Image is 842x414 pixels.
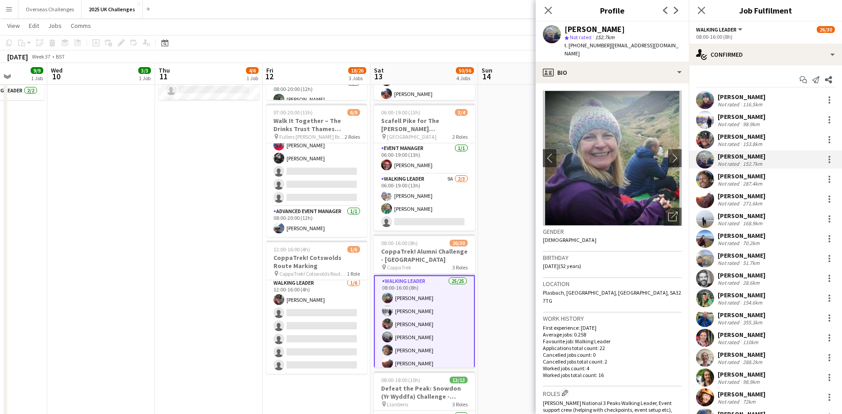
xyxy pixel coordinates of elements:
app-card-role: Walking Leader1/612:00-16:00 (4h)[PERSON_NAME] [266,278,367,374]
app-card-role: Event Manager1/106:00-19:00 (13h)[PERSON_NAME] [374,143,475,174]
div: Not rated [718,180,741,187]
div: Not rated [718,378,741,385]
div: [PERSON_NAME] [718,132,765,141]
h3: Profile [536,5,689,16]
button: 2025 UK Challenges [82,0,143,18]
span: 08:00-16:00 (8h) [381,240,418,246]
div: [PERSON_NAME] [718,251,765,259]
h3: Location [543,280,682,288]
span: 50/56 [456,67,474,74]
button: Walking Leader [696,26,744,33]
div: [PERSON_NAME] [718,311,765,319]
span: Llanberis [387,401,408,408]
div: BST [56,53,65,60]
div: 110km [741,339,760,346]
div: [PERSON_NAME] [718,172,765,180]
p: Applications total count: 22 [543,345,682,351]
p: Cancelled jobs count: 0 [543,351,682,358]
div: 152.7km [741,160,764,167]
div: 116.5km [741,101,764,108]
span: 14 [480,71,492,82]
div: 06:00-19:00 (13h)3/4Scafell Pike for The [PERSON_NAME] [PERSON_NAME] Trust [GEOGRAPHIC_DATA]2 Rol... [374,104,475,231]
div: Not rated [718,101,741,108]
div: Bio [536,62,689,83]
div: Not rated [718,121,741,127]
a: Edit [25,20,43,32]
div: 98.9km [741,121,761,127]
span: CoppaTrek [387,264,411,271]
div: 3 Jobs [349,75,366,82]
app-job-card: 07:00-20:00 (13h)6/9Walk It Together – The Drinks Trust Thames Footpath Challenge Fullers [PERSON... [266,104,367,237]
div: 1 Job [246,75,258,82]
span: 3 Roles [452,401,468,408]
div: Not rated [718,299,741,306]
div: 1 Job [139,75,150,82]
div: 08:00-16:00 (8h) [696,33,835,40]
span: [DEMOGRAPHIC_DATA] [543,237,596,243]
span: Edit [29,22,39,30]
span: 10 [50,71,63,82]
span: 07:00-20:00 (13h) [273,109,313,116]
div: Not rated [718,359,741,365]
span: 2 Roles [452,133,468,140]
span: t. [PHONE_NUMBER] [564,42,611,49]
div: Open photos pop-in [664,208,682,226]
div: 153.8km [741,141,764,147]
h3: Defeat the Peak: Snowdon (Yr Wyddfa) Challenge - [PERSON_NAME] [MEDICAL_DATA] Support [374,384,475,400]
span: 6/9 [347,109,360,116]
span: Wed [51,66,63,74]
span: Fri [266,66,273,74]
div: 70.2km [741,240,761,246]
div: Not rated [718,279,741,286]
a: Comms [67,20,95,32]
p: First experience: [DATE] [543,324,682,331]
div: 168.9km [741,220,764,227]
div: [PERSON_NAME] [718,390,765,398]
div: 98.9km [741,378,761,385]
button: Overseas Challenges [18,0,82,18]
p: Average jobs: 0.258 [543,331,682,338]
span: 3/3 [138,67,151,74]
div: [PERSON_NAME] [564,25,625,33]
span: 26/30 [817,26,835,33]
div: 12:00-16:00 (4h)1/6CoppaTrek! Cotswolds Route Marking CoppaTrek! Cotswolds Route Marking1 RoleWal... [266,241,367,374]
a: View [4,20,23,32]
div: [PERSON_NAME] [718,113,765,121]
span: 13 [373,71,384,82]
div: 154.6km [741,299,764,306]
span: 12 [265,71,273,82]
h3: Roles [543,388,682,398]
div: 4 Jobs [456,75,473,82]
div: Not rated [718,200,741,207]
span: 1 Role [347,270,360,277]
img: Crew avatar or photo [543,91,682,226]
span: Thu [159,66,170,74]
h3: Birthday [543,254,682,262]
span: 26/30 [450,240,468,246]
div: [PERSON_NAME] [718,192,765,200]
span: Week 37 [30,53,52,60]
p: Cancelled jobs total count: 2 [543,358,682,365]
div: [PERSON_NAME] [718,331,765,339]
span: Walking Leader [696,26,737,33]
a: Jobs [45,20,65,32]
span: 2 Roles [345,133,360,140]
div: 271.6km [741,200,764,207]
h3: Gender [543,227,682,236]
app-card-role: Advanced Event Manager1/108:00-20:00 (12h)[PERSON_NAME] [266,77,367,108]
div: [PERSON_NAME] [718,152,765,160]
h3: CoppaTrek! Cotswolds Route Marking [266,254,367,270]
span: Sat [374,66,384,74]
h3: Work history [543,314,682,323]
h3: Scafell Pike for The [PERSON_NAME] [PERSON_NAME] Trust [374,117,475,133]
span: View [7,22,20,30]
div: 355.3km [741,319,764,326]
app-job-card: 08:00-16:00 (8h)26/30CoppaTrek! Alumni Challenge - [GEOGRAPHIC_DATA] CoppaTrek3 Roles Walking Lea... [374,234,475,368]
app-card-role: Advanced Event Manager1/108:00-20:00 (12h)[PERSON_NAME] [266,206,367,237]
div: 288.2km [741,359,764,365]
div: Not rated [718,339,741,346]
div: Not rated [718,398,741,405]
span: 152.7km [593,34,616,41]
